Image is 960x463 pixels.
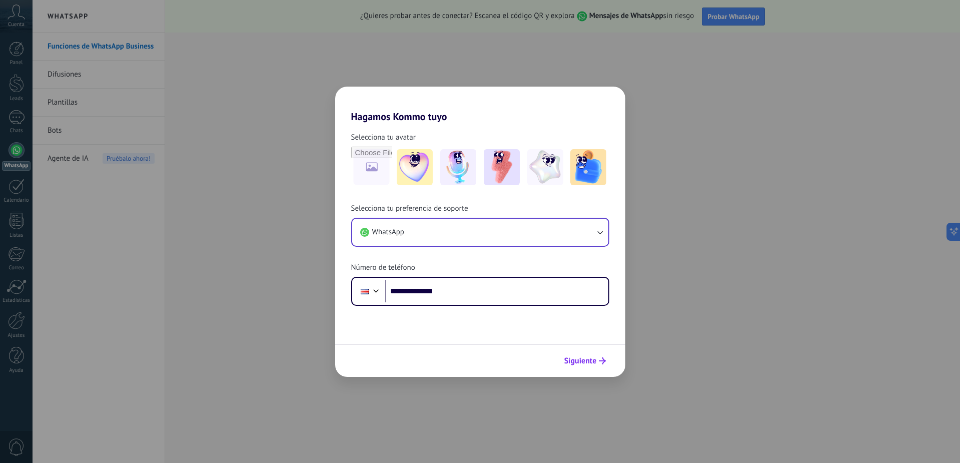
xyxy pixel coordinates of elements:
[570,149,606,185] img: -5.jpeg
[440,149,476,185] img: -2.jpeg
[351,263,415,273] span: Número de teléfono
[564,357,597,364] span: Siguiente
[372,227,404,237] span: WhatsApp
[484,149,520,185] img: -3.jpeg
[397,149,433,185] img: -1.jpeg
[527,149,563,185] img: -4.jpeg
[352,219,608,246] button: WhatsApp
[351,204,468,214] span: Selecciona tu preferencia de soporte
[335,87,625,123] h2: Hagamos Kommo tuyo
[351,133,416,143] span: Selecciona tu avatar
[560,352,610,369] button: Siguiente
[355,281,374,302] div: Costa Rica: + 506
